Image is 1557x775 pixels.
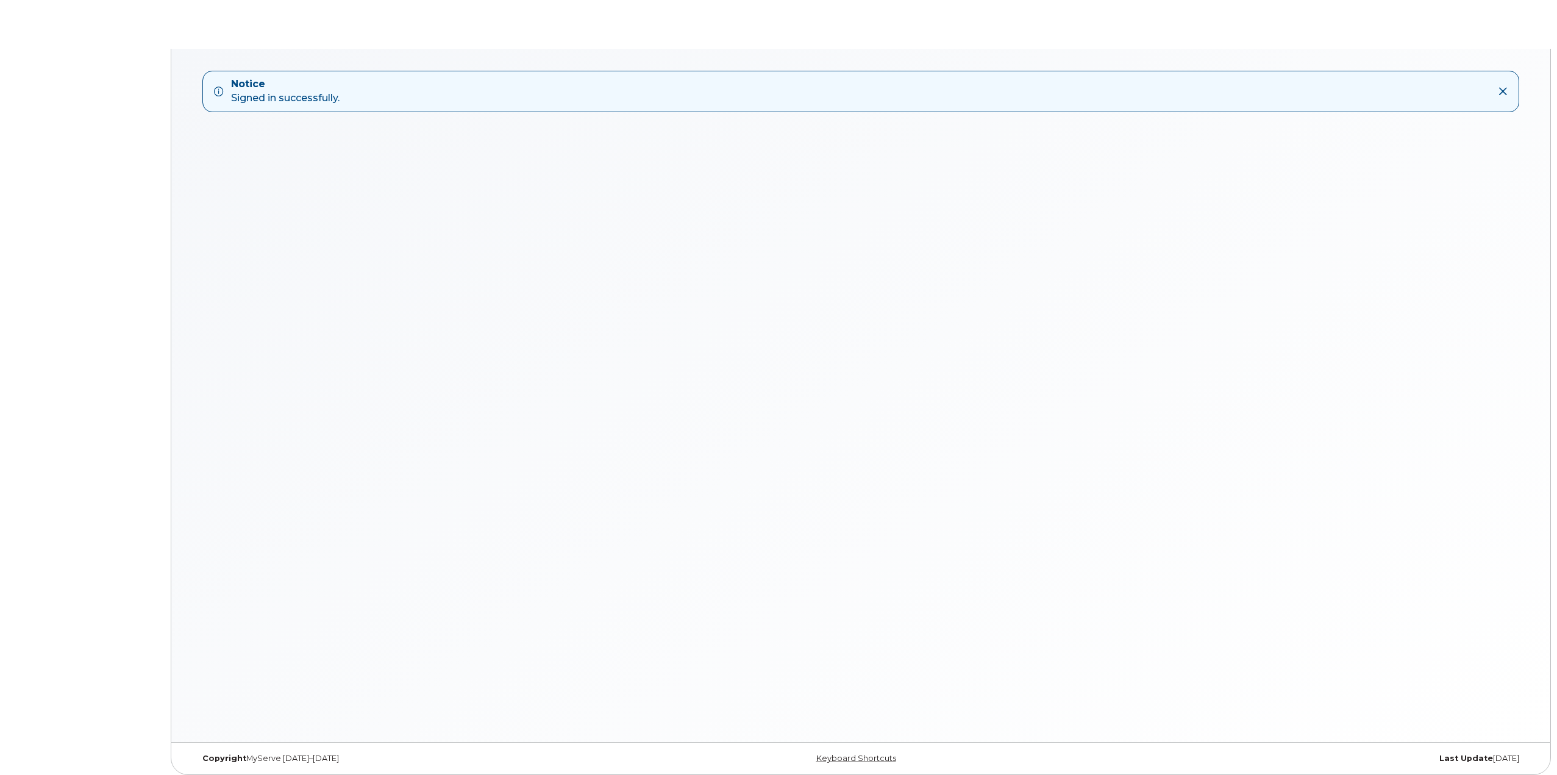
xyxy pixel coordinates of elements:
div: Signed in successfully. [231,77,340,105]
strong: Last Update [1439,754,1493,763]
div: [DATE] [1083,754,1528,763]
div: MyServe [DATE]–[DATE] [193,754,638,763]
strong: Notice [231,77,340,91]
a: Keyboard Shortcuts [816,754,896,763]
strong: Copyright [202,754,246,763]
